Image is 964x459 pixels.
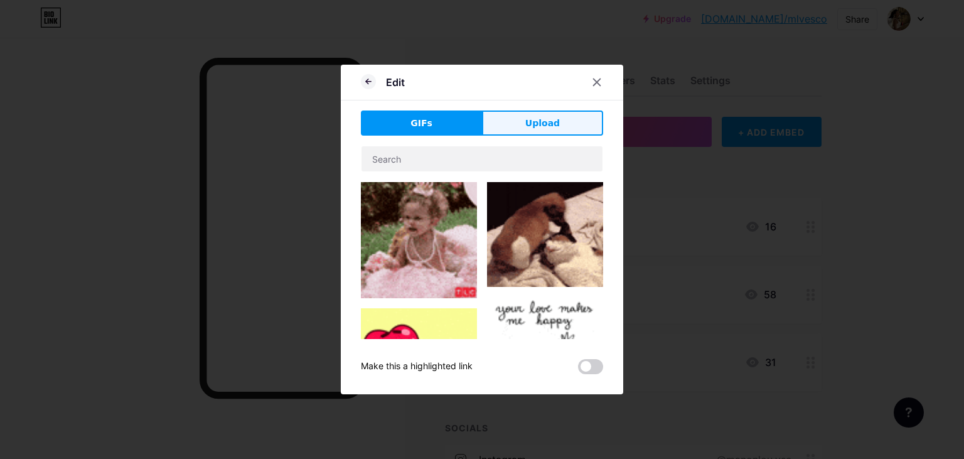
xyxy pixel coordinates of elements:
[361,182,477,298] img: Gihpy
[410,117,432,130] span: GIFs
[487,297,603,413] img: Gihpy
[361,111,482,136] button: GIFs
[361,359,473,374] div: Make this a highlighted link
[487,182,603,287] img: Gihpy
[482,111,603,136] button: Upload
[525,117,560,130] span: Upload
[361,146,602,171] input: Search
[361,308,477,424] img: Gihpy
[386,75,405,90] div: Edit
